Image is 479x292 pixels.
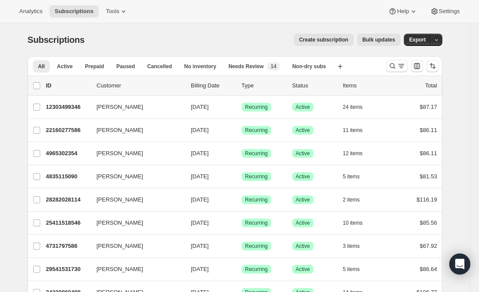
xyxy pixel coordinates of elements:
span: $81.53 [420,173,437,180]
span: Export [409,36,426,43]
span: [PERSON_NAME] [96,172,143,181]
span: All [38,63,45,70]
button: 5 items [343,263,369,275]
span: No inventory [184,63,216,70]
span: [DATE] [191,243,209,249]
span: Analytics [19,8,42,15]
span: Subscriptions [55,8,93,15]
button: Export [404,34,431,46]
span: [PERSON_NAME] [96,103,143,111]
button: 11 items [343,124,372,136]
span: Active [57,63,72,70]
div: IDCustomerBilling DateTypeStatusItemsTotal [46,81,437,90]
span: Create subscription [299,36,348,43]
p: Customer [96,81,184,90]
button: Search and filter results [386,60,407,72]
span: Active [296,219,310,226]
span: [PERSON_NAME] [96,219,143,227]
span: Recurring [245,243,268,250]
span: Tools [106,8,119,15]
span: [PERSON_NAME] [96,149,143,158]
button: [PERSON_NAME] [91,193,179,207]
span: Active [296,196,310,203]
span: [DATE] [191,196,209,203]
span: 5 items [343,266,360,273]
button: 5 items [343,170,369,183]
span: 11 items [343,127,362,134]
span: $87.17 [420,104,437,110]
button: Analytics [14,5,48,17]
div: Items [343,81,386,90]
span: [DATE] [191,104,209,110]
span: [DATE] [191,150,209,156]
button: Subscriptions [49,5,99,17]
span: [DATE] [191,173,209,180]
span: 10 items [343,219,362,226]
p: 4835115090 [46,172,90,181]
button: [PERSON_NAME] [91,239,179,253]
span: Paused [116,63,135,70]
p: 4965302354 [46,149,90,158]
div: Type [241,81,285,90]
div: 4835115090[PERSON_NAME][DATE]SuccessRecurringSuccessActive5 items$81.53 [46,170,437,183]
button: Sort the results [427,60,439,72]
button: [PERSON_NAME] [91,146,179,160]
button: [PERSON_NAME] [91,216,179,230]
p: Total [425,81,437,90]
span: Settings [439,8,460,15]
span: Needs Review [228,63,264,70]
button: [PERSON_NAME] [91,100,179,114]
span: Bulk updates [362,36,395,43]
p: 29541531730 [46,265,90,274]
button: Customize table column order and visibility [411,60,423,72]
span: Active [296,104,310,111]
span: $85.56 [420,219,437,226]
div: 29541531730[PERSON_NAME][DATE]SuccessRecurringSuccessActive5 items$86.64 [46,263,437,275]
button: [PERSON_NAME] [91,123,179,137]
button: 3 items [343,240,369,252]
span: 14 [271,63,276,70]
p: 22160277586 [46,126,90,135]
p: Billing Date [191,81,234,90]
div: 12303499346[PERSON_NAME][DATE]SuccessRecurringSuccessActive24 items$87.17 [46,101,437,113]
span: Active [296,150,310,157]
span: 12 items [343,150,362,157]
span: $86.64 [420,266,437,272]
div: 25411518546[PERSON_NAME][DATE]SuccessRecurringSuccessActive10 items$85.56 [46,217,437,229]
span: Active [296,266,310,273]
span: $86.11 [420,127,437,133]
span: [PERSON_NAME] [96,126,143,135]
p: 28282028114 [46,195,90,204]
button: 12 items [343,147,372,160]
span: Active [296,243,310,250]
span: 24 items [343,104,362,111]
span: [DATE] [191,127,209,133]
span: 5 items [343,173,360,180]
div: 22160277586[PERSON_NAME][DATE]SuccessRecurringSuccessActive11 items$86.11 [46,124,437,136]
span: Help [397,8,409,15]
button: Create subscription [294,34,354,46]
span: 2 items [343,196,360,203]
div: 4965302354[PERSON_NAME][DATE]SuccessRecurringSuccessActive12 items$86.11 [46,147,437,160]
button: 24 items [343,101,372,113]
span: Cancelled [147,63,172,70]
p: 12303499346 [46,103,90,111]
button: 2 items [343,194,369,206]
button: Tools [100,5,133,17]
span: Non-dry subs [292,63,326,70]
button: [PERSON_NAME] [91,170,179,184]
button: 10 items [343,217,372,229]
span: Recurring [245,173,268,180]
button: Settings [425,5,465,17]
span: Subscriptions [28,35,85,45]
div: 28282028114[PERSON_NAME][DATE]SuccessRecurringSuccessActive2 items$116.19 [46,194,437,206]
span: [PERSON_NAME] [96,265,143,274]
span: Recurring [245,196,268,203]
span: $116.19 [417,196,437,203]
span: Recurring [245,127,268,134]
span: [PERSON_NAME] [96,242,143,250]
span: Active [296,173,310,180]
span: [DATE] [191,266,209,272]
button: Help [383,5,423,17]
p: ID [46,81,90,90]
